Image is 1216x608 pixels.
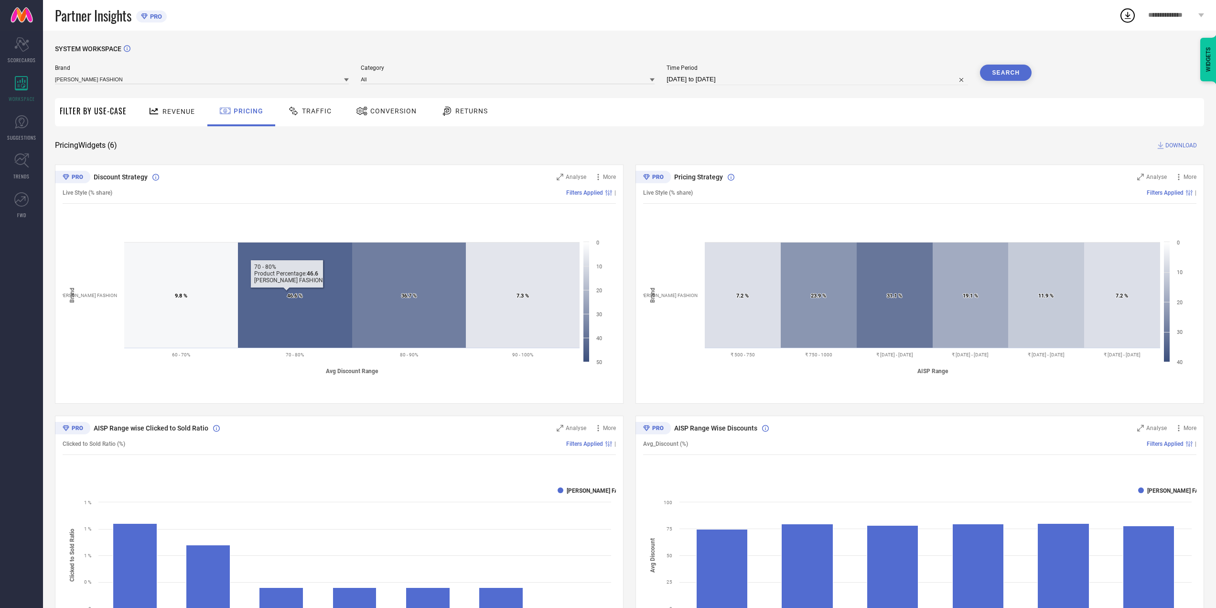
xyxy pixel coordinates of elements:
[664,500,672,505] text: 100
[1137,425,1144,431] svg: Zoom
[1038,293,1054,299] text: 11.9 %
[63,189,112,196] span: Live Style (% share)
[60,105,127,117] span: Filter By Use-Case
[17,211,26,219] span: FWD
[1028,352,1065,357] text: ₹ [DATE] - [DATE]
[84,500,91,505] text: 1 %
[557,425,563,431] svg: Zoom
[84,579,91,585] text: 0 %
[512,352,533,357] text: 90 - 100%
[1184,425,1196,431] span: More
[596,240,599,246] text: 0
[596,264,602,270] text: 10
[603,425,616,431] span: More
[1116,293,1128,299] text: 7.2 %
[55,45,121,53] span: SYSTEM WORKSPACE
[401,293,417,299] text: 36.7 %
[1177,359,1183,365] text: 40
[667,65,968,71] span: Time Period
[63,441,125,447] span: Clicked to Sold Ratio (%)
[55,65,349,71] span: Brand
[55,6,131,25] span: Partner Insights
[917,368,948,375] tspan: AISP Range
[94,173,148,181] span: Discount Strategy
[1137,174,1144,180] svg: Zoom
[455,107,488,115] span: Returns
[94,424,208,432] span: AISP Range wise Clicked to Sold Ratio
[1146,174,1167,180] span: Analyse
[148,13,162,20] span: PRO
[1177,329,1183,335] text: 30
[84,553,91,558] text: 1 %
[1146,425,1167,431] span: Analyse
[326,368,378,375] tspan: Avg Discount Range
[643,189,693,196] span: Live Style (% share)
[517,293,529,299] text: 7.3 %
[84,526,91,531] text: 1 %
[566,441,603,447] span: Filters Applied
[596,311,602,318] text: 30
[55,422,90,436] div: Premium
[69,529,75,582] tspan: Clicked to Sold Ratio
[162,108,195,115] span: Revenue
[1195,441,1196,447] span: |
[667,74,968,85] input: Select time period
[731,352,755,357] text: ₹ 500 - 750
[635,422,671,436] div: Premium
[69,287,75,303] tspan: Brand
[596,287,602,294] text: 20
[1147,189,1184,196] span: Filters Applied
[286,352,304,357] text: 70 - 80%
[614,441,616,447] span: |
[1165,141,1197,150] span: DOWNLOAD
[667,526,672,531] text: 75
[736,293,749,299] text: 7.2 %
[603,174,616,180] span: More
[1184,174,1196,180] span: More
[649,287,656,303] tspan: Brand
[667,553,672,558] text: 50
[1177,240,1180,246] text: 0
[811,293,826,299] text: 23.9 %
[557,174,563,180] svg: Zoom
[805,352,832,357] text: ₹ 750 - 1000
[55,171,90,185] div: Premium
[1119,7,1136,24] div: Open download list
[1104,352,1141,357] text: ₹ [DATE] - [DATE]
[1147,441,1184,447] span: Filters Applied
[302,107,332,115] span: Traffic
[55,141,117,150] span: Pricing Widgets ( 6 )
[952,352,989,357] text: ₹ [DATE] - [DATE]
[596,335,602,342] text: 40
[361,65,655,71] span: Category
[980,65,1032,81] button: Search
[370,107,417,115] span: Conversion
[667,579,672,585] text: 25
[59,293,117,298] text: [PERSON_NAME] FASHION
[7,134,36,141] span: SUGGESTIONS
[674,173,723,181] span: Pricing Strategy
[8,56,36,64] span: SCORECARDS
[639,293,698,298] text: [PERSON_NAME] FASHION
[649,538,656,573] tspan: Avg Discount
[635,171,671,185] div: Premium
[887,293,902,299] text: 31.1 %
[643,441,688,447] span: Avg_Discount (%)
[963,293,978,299] text: 19.1 %
[9,95,35,102] span: WORKSPACE
[287,293,302,299] text: 46.6 %
[1195,189,1196,196] span: |
[566,425,586,431] span: Analyse
[876,352,913,357] text: ₹ [DATE] - [DATE]
[1177,299,1183,306] text: 20
[1147,487,1216,494] text: [PERSON_NAME] FASHION
[567,487,635,494] text: [PERSON_NAME] FASHION
[596,359,602,365] text: 50
[1177,269,1183,276] text: 10
[172,352,190,357] text: 60 - 70%
[674,424,757,432] span: AISP Range Wise Discounts
[566,189,603,196] span: Filters Applied
[400,352,418,357] text: 80 - 90%
[175,293,187,299] text: 9.8 %
[614,189,616,196] span: |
